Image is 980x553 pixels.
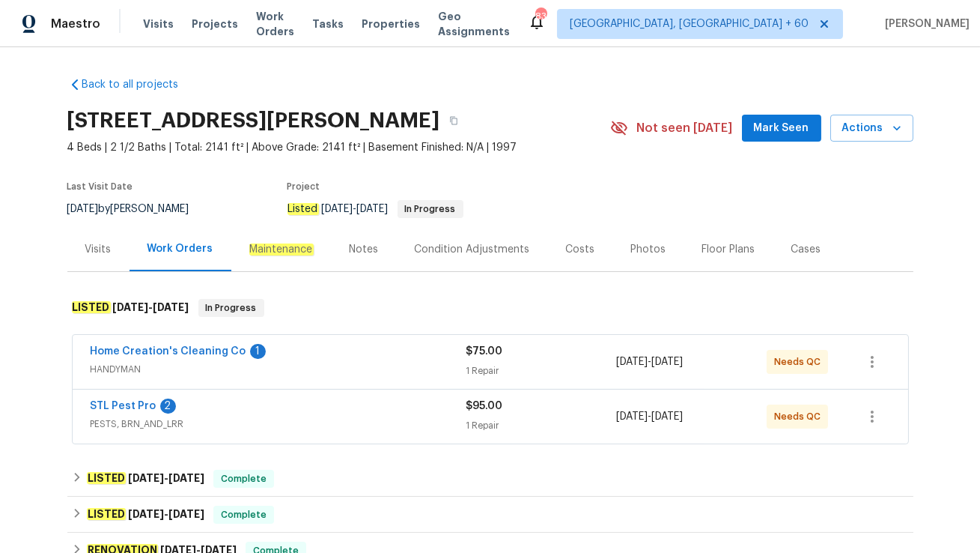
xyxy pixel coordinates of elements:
[616,411,648,422] span: [DATE]
[143,16,174,31] span: Visits
[67,204,99,214] span: [DATE]
[91,401,156,411] a: STL Pest Pro
[91,417,466,432] span: PESTS, BRN_AND_LRR
[399,205,462,214] span: In Progress
[287,203,319,215] em: Listed
[67,200,207,218] div: by [PERSON_NAME]
[192,16,238,31] span: Projects
[616,409,683,424] span: -
[67,497,913,533] div: LISTED [DATE]-[DATE]Complete
[287,182,320,191] span: Project
[440,107,467,134] button: Copy Address
[160,399,176,414] div: 2
[250,344,266,359] div: 1
[616,357,648,367] span: [DATE]
[168,473,204,483] span: [DATE]
[215,471,273,486] span: Complete
[128,509,204,519] span: -
[128,509,164,519] span: [DATE]
[350,242,379,257] div: Notes
[651,411,683,422] span: [DATE]
[362,16,420,31] span: Properties
[67,77,211,92] a: Back to all projects
[570,16,809,31] span: [GEOGRAPHIC_DATA], [GEOGRAPHIC_DATA] + 60
[87,508,126,520] em: LISTED
[322,204,353,214] span: [DATE]
[67,113,440,128] h2: [STREET_ADDRESS][PERSON_NAME]
[754,119,809,138] span: Mark Seen
[466,401,503,411] span: $95.00
[466,418,617,433] div: 1 Repair
[702,242,755,257] div: Floor Plans
[879,16,970,31] span: [PERSON_NAME]
[774,354,827,369] span: Needs QC
[322,204,389,214] span: -
[631,242,666,257] div: Photos
[830,115,913,142] button: Actions
[87,472,126,484] em: LISTED
[651,357,683,367] span: [DATE]
[200,300,263,315] span: In Progress
[72,301,111,313] em: LISTED
[128,473,204,483] span: -
[791,242,821,257] div: Cases
[415,242,530,257] div: Condition Adjustments
[742,115,821,142] button: Mark Seen
[67,182,133,191] span: Last Visit Date
[466,346,503,357] span: $75.00
[312,19,344,29] span: Tasks
[249,244,314,256] em: Maintenance
[637,121,733,136] span: Not seen [DATE]
[147,241,213,256] div: Work Orders
[113,302,149,312] span: [DATE]
[91,362,466,377] span: HANDYMAN
[67,461,913,497] div: LISTED [DATE]-[DATE]Complete
[153,302,189,312] span: [DATE]
[128,473,164,483] span: [DATE]
[357,204,389,214] span: [DATE]
[842,119,901,138] span: Actions
[466,363,617,378] div: 1 Repair
[215,507,273,522] span: Complete
[113,302,189,312] span: -
[91,346,246,357] a: Home Creation's Cleaning Co
[67,140,610,155] span: 4 Beds | 2 1/2 Baths | Total: 2141 ft² | Above Grade: 2141 ft² | Basement Finished: N/A | 1997
[438,9,510,39] span: Geo Assignments
[168,509,204,519] span: [DATE]
[774,409,827,424] span: Needs QC
[85,242,112,257] div: Visits
[616,354,683,369] span: -
[51,16,100,31] span: Maestro
[566,242,595,257] div: Costs
[256,9,294,39] span: Work Orders
[67,284,913,332] div: LISTED [DATE]-[DATE]In Progress
[535,9,546,24] div: 836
